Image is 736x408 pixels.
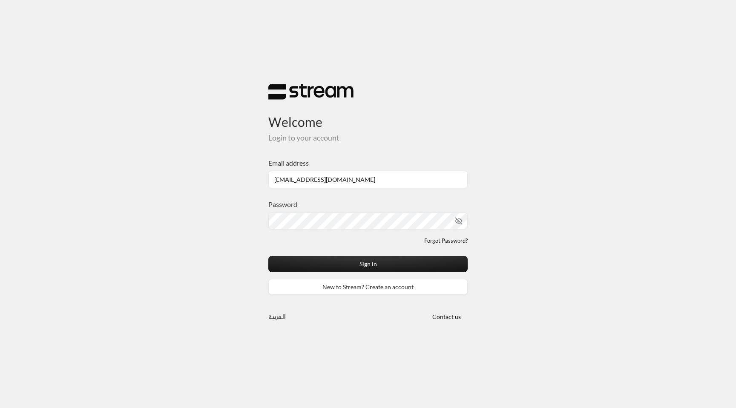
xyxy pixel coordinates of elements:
[268,100,468,129] h3: Welcome
[425,309,468,325] button: Contact us
[268,83,354,100] img: Stream Logo
[425,313,468,320] a: Contact us
[268,199,297,210] label: Password
[268,256,468,272] button: Sign in
[268,279,468,295] a: New to Stream? Create an account
[268,171,468,188] input: Type your email here
[424,237,468,245] a: Forgot Password?
[268,309,286,325] a: العربية
[268,158,309,168] label: Email address
[268,133,468,143] h5: Login to your account
[451,214,466,228] button: toggle password visibility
